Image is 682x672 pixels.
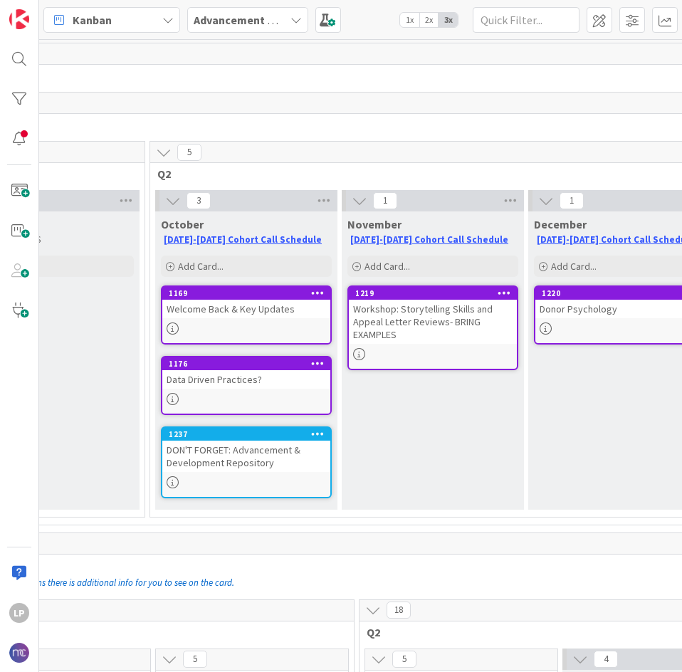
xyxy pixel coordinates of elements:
[162,300,330,318] div: Welcome Back & Key Updates
[161,217,204,231] span: October
[164,233,322,246] a: [DATE]-[DATE] Cohort Call Schedule
[355,288,517,298] div: 1219
[551,260,597,273] span: Add Card...
[162,357,330,389] div: 1176Data Driven Practices?
[162,357,330,370] div: 1176
[9,643,29,663] img: avatar
[161,356,332,415] a: 1176Data Driven Practices?
[194,13,414,27] b: Advancement &Development Cohort Calls
[349,287,517,300] div: 1219
[169,429,330,439] div: 1237
[9,603,29,623] div: LP
[387,602,411,619] span: 18
[439,13,458,27] span: 3x
[347,285,518,370] a: 1219Workshop: Storytelling Skills and Appeal Letter Reviews- BRING EXAMPLES
[594,651,618,668] span: 4
[350,233,508,246] a: [DATE]-[DATE] Cohort Call Schedule
[349,300,517,344] div: Workshop: Storytelling Skills and Appeal Letter Reviews- BRING EXAMPLES
[169,359,330,369] div: 1176
[349,287,517,344] div: 1219Workshop: Storytelling Skills and Appeal Letter Reviews- BRING EXAMPLES
[178,260,224,273] span: Add Card...
[560,192,584,209] span: 1
[162,287,330,318] div: 1169Welcome Back & Key Updates
[162,287,330,300] div: 1169
[9,9,29,29] img: Visit kanbanzone.com
[161,285,332,345] a: 1169Welcome Back & Key Updates
[162,428,330,441] div: 1237
[162,428,330,472] div: 1237DON'T FORGET: Advancement & Development Repository
[187,192,211,209] span: 3
[73,11,112,28] span: Kanban
[473,7,579,33] input: Quick Filter...
[162,370,330,389] div: Data Driven Practices?
[419,13,439,27] span: 2x
[161,426,332,498] a: 1237DON'T FORGET: Advancement & Development Repository
[392,651,416,668] span: 5
[364,260,410,273] span: Add Card...
[177,144,201,161] span: 5
[169,288,330,298] div: 1169
[162,441,330,472] div: DON'T FORGET: Advancement & Development Repository
[373,192,397,209] span: 1
[400,13,419,27] span: 1x
[347,217,402,231] span: November
[183,651,207,668] span: 5
[534,217,587,231] span: December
